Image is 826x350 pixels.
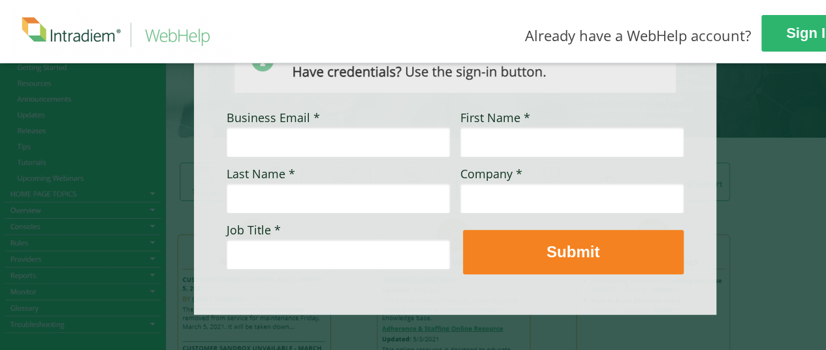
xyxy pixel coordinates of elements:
[460,110,530,125] span: First Name *
[227,222,281,238] span: Job Title *
[547,243,599,261] strong: Submit
[227,110,320,125] span: Business Email *
[525,25,752,45] span: Already have a WebHelp account?
[227,166,295,182] span: Last Name *
[463,230,684,274] button: Submit
[460,166,522,182] span: Company *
